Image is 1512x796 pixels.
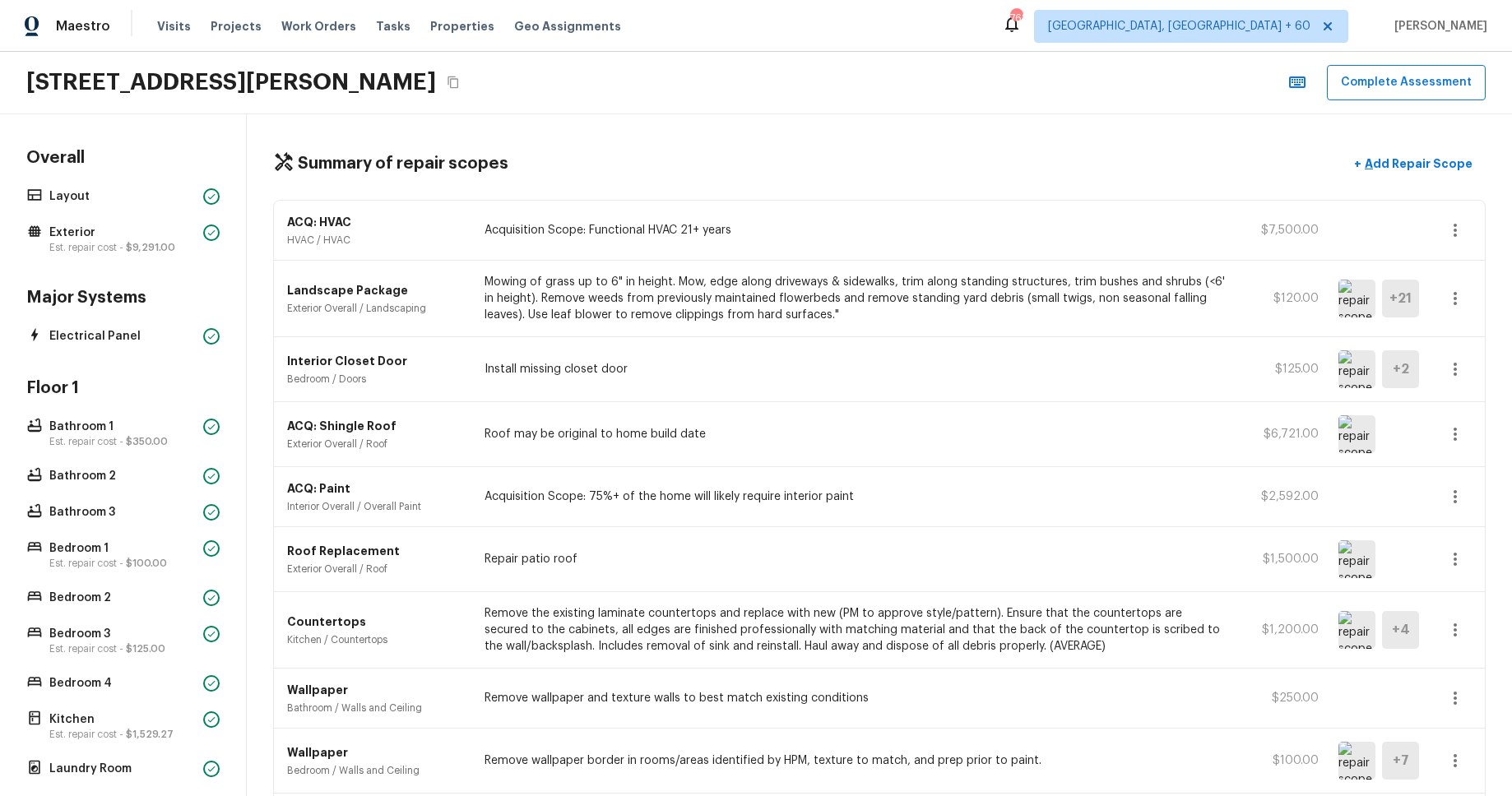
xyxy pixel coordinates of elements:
img: repair scope asset [1338,350,1375,388]
h5: + 21 [1389,289,1412,308]
span: Tasks [376,21,410,32]
span: Properties [430,18,494,35]
h4: Overall [23,147,223,172]
p: Bathroom 3 [49,504,197,521]
p: Wallpaper [287,682,465,698]
span: Projects [211,18,262,35]
p: Repair patio roof [485,551,1225,567]
p: Acquisition Scope: 75%+ of the home will likely require interior paint [485,488,1225,505]
span: $125.00 [126,644,165,654]
div: 768 [1010,10,1022,26]
h5: + 4 [1392,621,1410,639]
p: $2,592.00 [1245,488,1319,505]
p: Wallpaper [287,744,465,761]
img: repair scope asset [1338,611,1375,649]
h4: Summary of repair scopes [298,153,508,174]
p: Roof Replacement [287,543,465,559]
p: Install missing closet door [485,361,1225,377]
p: $1,200.00 [1245,622,1319,638]
p: HVAC / HVAC [287,234,465,247]
p: Est. repair cost - [49,557,197,570]
p: Bathroom 2 [49,468,197,484]
span: $1,529.27 [126,729,174,739]
p: Interior Closet Door [287,353,465,369]
p: Bathroom / Walls and Ceiling [287,701,465,715]
p: Interior Overall / Overall Paint [287,500,465,513]
img: repair scope asset [1338,415,1375,453]
p: ACQ: Paint [287,480,465,497]
p: $7,500.00 [1245,222,1319,238]
h5: + 7 [1393,752,1409,770]
p: Exterior Overall / Roof [287,437,465,451]
p: ACQ: HVAC [287,214,465,230]
p: Bathroom 1 [49,419,197,435]
p: $100.00 [1245,752,1319,769]
p: Bedroom 1 [49,540,197,557]
p: Est. repair cost - [49,241,197,254]
p: Countertops [287,613,465,630]
p: ACQ: Shingle Roof [287,418,465,434]
p: Est. repair cost - [49,728,197,741]
p: Kitchen [49,711,197,728]
img: repair scope asset [1338,280,1375,317]
p: Mowing of grass up to 6" in height. Mow, edge along driveways & sidewalks, trim along standing st... [485,274,1225,323]
span: $9,291.00 [126,243,175,252]
span: $350.00 [126,437,168,447]
p: Acquisition Scope: Functional HVAC 21+ years [485,222,1225,238]
p: Roof may be original to home build date [485,426,1225,442]
p: $1,500.00 [1245,551,1319,567]
h4: Major Systems [23,287,223,312]
p: Add Repair Scope [1361,155,1473,172]
p: Bedroom 4 [49,675,197,692]
p: Exterior Overall / Roof [287,562,465,576]
p: Est. repair cost - [49,435,197,448]
span: Maestro [56,18,110,35]
p: Laundry Room [49,761,197,777]
p: $250.00 [1245,690,1319,706]
p: Electrical Panel [49,328,197,345]
p: $120.00 [1245,290,1319,307]
h4: Floor 1 [23,377,223,402]
p: Kitchen / Countertops [287,633,465,646]
p: $6,721.00 [1245,426,1319,442]
p: Exterior [49,224,197,241]
p: $125.00 [1245,361,1319,377]
button: Complete Assessment [1327,65,1486,100]
p: Bedroom 2 [49,590,197,606]
span: Visits [157,18,191,35]
p: Bedroom / Walls and Ceiling [287,764,465,777]
p: Exterior Overall / Landscaping [287,302,465,315]
p: Landscape Package [287,282,465,298]
h2: [STREET_ADDRESS][PERSON_NAME] [26,67,436,97]
button: Copy Address [443,72,464,93]
span: [PERSON_NAME] [1388,18,1487,35]
span: Geo Assignments [514,18,621,35]
span: $100.00 [126,558,167,568]
h5: + 2 [1393,360,1409,378]
span: Work Orders [281,18,356,35]
img: repair scope asset [1338,540,1375,578]
p: Remove the existing laminate countertops and replace with new (PM to approve style/pattern). Ensu... [485,605,1225,655]
p: Bedroom / Doors [287,373,465,386]
p: Remove wallpaper border in rooms/areas identified by HPM, texture to match, and prep prior to paint. [485,752,1225,769]
button: +Add Repair Scope [1341,147,1486,181]
p: Bedroom 3 [49,626,197,642]
p: Remove wallpaper and texture walls to best match existing conditions [485,690,1225,706]
p: Est. repair cost - [49,642,197,655]
p: Layout [49,188,197,205]
span: [GEOGRAPHIC_DATA], [GEOGRAPHIC_DATA] + 60 [1048,18,1310,35]
img: repair scope asset [1338,742,1375,780]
